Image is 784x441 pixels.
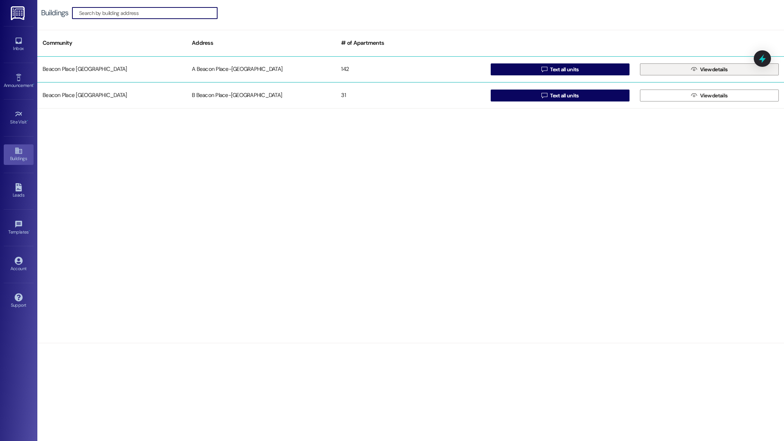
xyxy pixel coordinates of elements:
img: ResiDesk Logo [11,6,26,20]
div: 31 [336,88,485,103]
a: Inbox [4,34,34,54]
div: Beacon Place [GEOGRAPHIC_DATA] [37,88,187,103]
a: Site Visit • [4,108,34,128]
a: Buildings [4,144,34,165]
span: View details [700,92,728,100]
a: Account [4,254,34,275]
button: Text all units [491,63,630,75]
i:  [541,66,547,72]
span: • [29,228,30,234]
div: # of Apartments [336,34,485,52]
button: View details [640,90,779,101]
button: Text all units [491,90,630,101]
div: 142 [336,62,485,77]
i:  [541,93,547,98]
div: Buildings [41,9,68,17]
div: A Beacon Place-[GEOGRAPHIC_DATA] [187,62,336,77]
a: Leads [4,181,34,201]
div: Community [37,34,187,52]
span: • [33,82,34,87]
i:  [691,66,697,72]
div: B Beacon Place-[GEOGRAPHIC_DATA] [187,88,336,103]
input: Search by building address [79,8,217,18]
span: • [27,118,28,123]
span: View details [700,66,728,73]
div: Address [187,34,336,52]
span: Text all units [550,92,578,100]
span: Text all units [550,66,578,73]
button: View details [640,63,779,75]
a: Support [4,291,34,311]
a: Templates • [4,218,34,238]
div: Beacon Place [GEOGRAPHIC_DATA] [37,62,187,77]
i:  [691,93,697,98]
